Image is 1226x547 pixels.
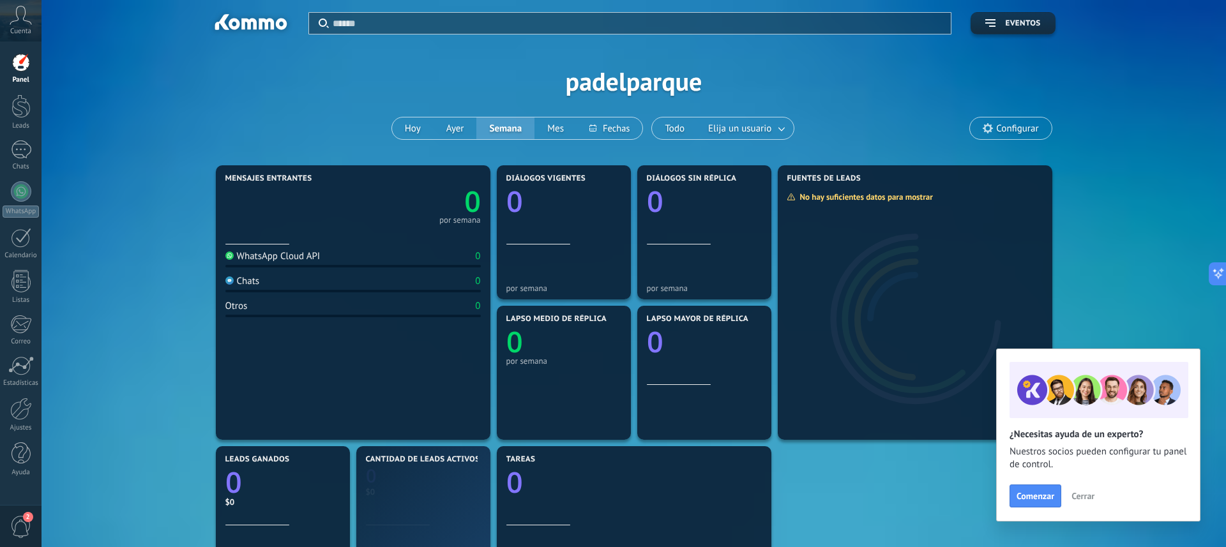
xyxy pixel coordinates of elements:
[475,300,480,312] div: 0
[475,250,480,262] div: 0
[971,12,1055,34] button: Eventos
[996,123,1038,134] span: Configurar
[577,117,642,139] button: Fechas
[225,455,290,464] span: Leads ganados
[464,182,481,221] text: 0
[3,379,40,387] div: Estadísticas
[3,163,40,171] div: Chats
[3,251,40,260] div: Calendario
[652,117,697,139] button: Todo
[1010,484,1061,507] button: Comenzar
[506,182,523,221] text: 0
[1005,19,1040,28] span: Eventos
[366,463,377,488] text: 0
[1010,428,1187,440] h2: ¿Necesitas ayuda de un experto?
[366,455,480,464] span: Cantidad de leads activos
[366,486,481,497] div: $0
[392,117,434,139] button: Hoy
[3,296,40,304] div: Listas
[647,322,663,361] text: 0
[506,463,762,502] a: 0
[225,276,234,285] img: Chats
[366,463,481,488] a: 0
[225,497,340,507] div: $0
[225,275,260,287] div: Chats
[506,322,523,361] text: 0
[706,120,774,137] span: Elija un usuario
[3,338,40,346] div: Correo
[534,117,577,139] button: Mes
[434,117,477,139] button: Ayer
[3,206,39,218] div: WhatsApp
[23,512,33,522] span: 2
[353,182,481,221] a: 0
[1017,491,1054,500] span: Comenzar
[506,463,523,502] text: 0
[225,251,234,260] img: WhatsApp Cloud API
[647,174,737,183] span: Diálogos sin réplica
[506,455,536,464] span: Tareas
[1010,446,1187,471] span: Nuestros socios pueden configurar tu panel de control.
[647,315,748,324] span: Lapso mayor de réplica
[1071,491,1094,500] span: Cerrar
[3,424,40,432] div: Ajustes
[225,300,248,312] div: Otros
[787,191,942,202] div: No hay suficientes datos para mostrar
[506,356,621,366] div: por semana
[506,315,607,324] span: Lapso medio de réplica
[506,174,586,183] span: Diálogos vigentes
[3,468,40,477] div: Ayuda
[647,182,663,221] text: 0
[475,275,480,287] div: 0
[3,122,40,130] div: Leads
[476,117,534,139] button: Semana
[10,27,31,36] span: Cuenta
[647,283,762,293] div: por semana
[3,76,40,84] div: Panel
[225,174,312,183] span: Mensajes entrantes
[225,463,340,502] a: 0
[225,250,321,262] div: WhatsApp Cloud API
[225,463,242,502] text: 0
[697,117,794,139] button: Elija un usuario
[1066,486,1100,506] button: Cerrar
[787,174,861,183] span: Fuentes de leads
[439,217,481,223] div: por semana
[506,283,621,293] div: por semana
